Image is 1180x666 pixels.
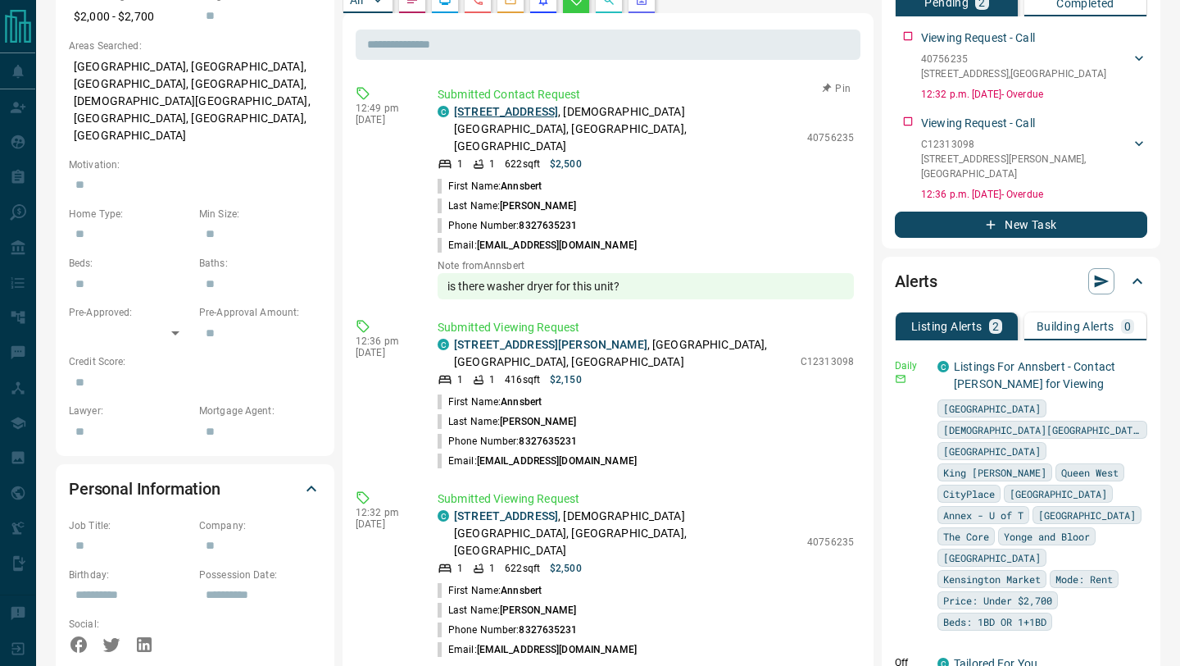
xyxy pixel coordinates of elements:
[438,395,542,409] p: First Name:
[1038,507,1136,523] span: [GEOGRAPHIC_DATA]
[457,157,463,171] p: 1
[519,220,577,231] span: 8327635231
[69,53,321,149] p: [GEOGRAPHIC_DATA], [GEOGRAPHIC_DATA], [GEOGRAPHIC_DATA], [GEOGRAPHIC_DATA], [DEMOGRAPHIC_DATA][GE...
[69,354,321,369] p: Credit Score:
[356,114,413,125] p: [DATE]
[477,455,637,467] span: [EMAIL_ADDRESS][DOMAIN_NAME]
[1124,321,1131,332] p: 0
[943,400,1041,417] span: [GEOGRAPHIC_DATA]
[550,372,582,387] p: $2,150
[500,200,576,212] span: [PERSON_NAME]
[505,157,540,171] p: 622 sqft
[943,443,1041,459] span: [GEOGRAPHIC_DATA]
[438,510,449,522] div: condos.ca
[438,218,578,233] p: Phone Number:
[454,508,799,559] p: , [DEMOGRAPHIC_DATA][GEOGRAPHIC_DATA], [GEOGRAPHIC_DATA], [GEOGRAPHIC_DATA]
[438,414,577,429] p: Last Name:
[937,361,949,372] div: condos.ca
[943,464,1046,481] span: King [PERSON_NAME]
[69,39,321,53] p: Areas Searched:
[921,137,1131,152] p: C12313098
[438,642,637,657] p: Email:
[921,30,1035,47] p: Viewing Request - Call
[489,157,495,171] p: 1
[69,518,191,533] p: Job Title:
[69,157,321,172] p: Motivation:
[69,305,191,320] p: Pre-Approved:
[69,469,321,509] div: Personal Information
[438,623,578,637] p: Phone Number:
[489,372,495,387] p: 1
[454,509,558,522] a: [STREET_ADDRESS]
[489,561,495,576] p: 1
[454,105,558,118] a: [STREET_ADDRESS]
[943,486,995,502] span: CityPlace
[801,354,854,369] p: C12313098
[992,321,999,332] p: 2
[438,339,449,350] div: condos.ca
[199,256,321,271] p: Baths:
[454,336,792,371] p: , [GEOGRAPHIC_DATA], [GEOGRAPHIC_DATA], [GEOGRAPHIC_DATA]
[438,583,542,598] p: First Name:
[505,372,540,387] p: 416 sqft
[199,568,321,582] p: Possession Date:
[943,592,1052,609] span: Price: Under $2,700
[438,319,854,336] p: Submitted Viewing Request
[943,614,1046,630] span: Beds: 1BD OR 1+1BD
[438,238,637,253] p: Email:
[921,52,1106,66] p: 40756235
[943,422,1141,438] span: [DEMOGRAPHIC_DATA][GEOGRAPHIC_DATA]
[943,528,989,545] span: The Core
[895,373,906,385] svg: Email
[550,561,582,576] p: $2,500
[457,372,463,387] p: 1
[199,305,321,320] p: Pre-Approval Amount:
[438,106,449,117] div: condos.ca
[438,86,854,103] p: Submitted Contact Request
[356,347,413,358] p: [DATE]
[943,550,1041,566] span: [GEOGRAPHIC_DATA]
[921,87,1147,102] p: 12:32 p.m. [DATE] - Overdue
[1037,321,1114,332] p: Building Alerts
[500,416,576,427] span: [PERSON_NAME]
[69,617,191,632] p: Social:
[438,260,854,271] p: Note from Annsbert
[921,134,1147,185] div: C12313098[STREET_ADDRESS][PERSON_NAME],[GEOGRAPHIC_DATA]
[921,187,1147,202] p: 12:36 p.m. [DATE] - Overdue
[356,335,413,347] p: 12:36 pm
[895,358,928,373] p: Daily
[69,207,191,221] p: Home Type:
[519,436,577,447] span: 8327635231
[519,624,577,636] span: 8327635231
[1055,571,1113,587] span: Mode: Rent
[199,404,321,418] p: Mortgage Agent:
[438,179,542,194] p: First Name:
[921,115,1035,132] p: Viewing Request - Call
[921,48,1147,84] div: 40756235[STREET_ADDRESS],[GEOGRAPHIC_DATA]
[501,180,542,192] span: Annsbert
[356,103,413,114] p: 12:49 pm
[69,3,191,30] p: $2,000 - $2,700
[199,518,321,533] p: Company:
[895,262,1147,301] div: Alerts
[943,507,1023,523] span: Annex - U of T
[807,130,854,145] p: 40756235
[69,256,191,271] p: Beds:
[477,239,637,251] span: [EMAIL_ADDRESS][DOMAIN_NAME]
[438,603,577,618] p: Last Name:
[501,396,542,408] span: Annsbert
[943,571,1041,587] span: Kensington Market
[356,518,413,530] p: [DATE]
[69,568,191,582] p: Birthday:
[550,157,582,171] p: $2,500
[954,360,1115,390] a: Listings For Annsbert - Contact [PERSON_NAME] for Viewing
[457,561,463,576] p: 1
[813,81,860,96] button: Pin
[438,273,854,299] div: is there washer dryer for this unit?
[921,66,1106,81] p: [STREET_ADDRESS] , [GEOGRAPHIC_DATA]
[438,454,637,468] p: Email:
[454,338,647,351] a: [STREET_ADDRESS][PERSON_NAME]
[505,561,540,576] p: 622 sqft
[199,207,321,221] p: Min Size:
[1061,464,1119,481] span: Queen West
